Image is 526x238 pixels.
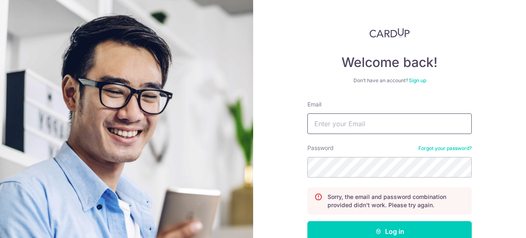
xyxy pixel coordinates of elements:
a: Sign up [409,77,426,83]
label: Password [307,144,334,152]
h4: Welcome back! [307,54,472,71]
div: Don’t have an account? [307,77,472,84]
a: Forgot your password? [418,145,472,152]
label: Email [307,100,321,109]
img: CardUp Logo [369,28,410,38]
p: Sorry, the email and password combination provided didn't work. Please try again. [328,193,465,209]
input: Enter your Email [307,113,472,134]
